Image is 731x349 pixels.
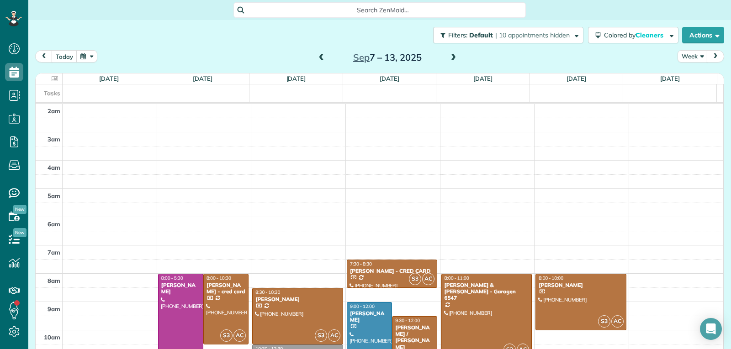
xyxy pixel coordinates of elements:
[255,289,280,295] span: 8:30 - 10:30
[660,75,680,82] a: [DATE]
[448,31,467,39] span: Filters:
[48,164,60,171] span: 4am
[473,75,493,82] a: [DATE]
[539,275,563,281] span: 8:00 - 10:00
[429,27,583,43] a: Filters: Default | 10 appointments hidden
[707,50,724,63] button: next
[682,27,724,43] button: Actions
[48,192,60,199] span: 5am
[206,282,246,295] div: [PERSON_NAME] - cred card
[44,333,60,341] span: 10am
[350,268,435,274] div: [PERSON_NAME] - CRED CARD
[350,261,372,267] span: 7:30 - 8:30
[330,52,445,63] h2: 7 – 13, 2025
[48,277,60,284] span: 8am
[422,273,434,285] span: AC
[193,75,212,82] a: [DATE]
[99,75,119,82] a: [DATE]
[48,249,60,256] span: 7am
[678,50,708,63] button: Week
[611,315,624,328] span: AC
[255,296,340,302] div: [PERSON_NAME]
[588,27,678,43] button: Colored byCleaners
[48,305,60,313] span: 9am
[220,329,233,342] span: S3
[207,275,231,281] span: 8:00 - 10:30
[48,220,60,228] span: 6am
[444,282,530,302] div: [PERSON_NAME] & [PERSON_NAME] - Garagen 6547
[328,329,340,342] span: AC
[636,31,665,39] span: Cleaners
[161,275,183,281] span: 8:00 - 5:30
[286,75,306,82] a: [DATE]
[35,50,53,63] button: prev
[409,273,421,285] span: S3
[353,52,370,63] span: Sep
[380,75,399,82] a: [DATE]
[48,107,60,115] span: 2am
[469,31,493,39] span: Default
[445,275,469,281] span: 8:00 - 11:00
[567,75,586,82] a: [DATE]
[495,31,570,39] span: | 10 appointments hidden
[538,282,624,288] div: [PERSON_NAME]
[598,315,610,328] span: S3
[395,318,420,323] span: 9:30 - 12:00
[604,31,667,39] span: Colored by
[233,329,246,342] span: AC
[161,282,201,295] div: [PERSON_NAME]
[13,228,26,237] span: New
[52,50,77,63] button: today
[350,310,389,323] div: [PERSON_NAME]
[48,135,60,143] span: 3am
[433,27,583,43] button: Filters: Default | 10 appointments hidden
[44,89,60,97] span: Tasks
[315,329,327,342] span: S3
[350,303,375,309] span: 9:00 - 12:00
[13,205,26,214] span: New
[700,318,722,340] div: Open Intercom Messenger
